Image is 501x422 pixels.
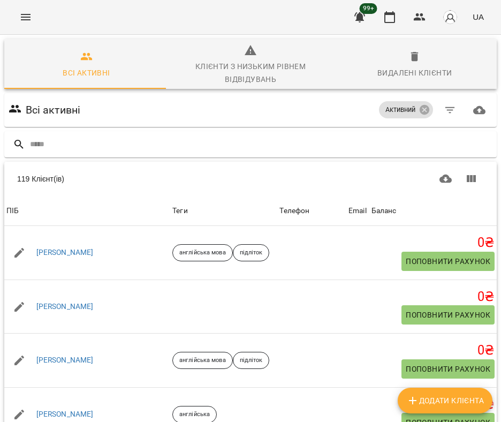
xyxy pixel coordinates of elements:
button: Додати клієнта [398,388,492,413]
div: Клієнти з низьким рівнем відвідувань [175,60,327,86]
a: [PERSON_NAME] [36,302,94,312]
button: Поповнити рахунок [401,305,495,325]
a: [PERSON_NAME] [36,409,94,420]
div: Видалені клієнти [377,66,452,79]
h5: 0 ₴ [371,342,495,359]
div: Sort [348,205,367,217]
p: англійська [179,410,210,419]
div: Email [348,205,367,217]
span: Поповнити рахунок [406,308,490,321]
a: [PERSON_NAME] [36,247,94,258]
div: англійська мова [172,244,233,261]
div: Sort [371,205,397,217]
p: підліток [240,356,263,365]
div: Table Toolbar [4,162,497,196]
button: Поповнити рахунок [401,252,495,271]
span: Телефон [279,205,344,217]
button: Завантажити CSV [433,166,459,192]
h5: 0 ₴ [371,289,495,305]
span: Додати клієнта [406,394,484,407]
a: [PERSON_NAME] [36,355,94,366]
p: англійська мова [179,248,226,258]
div: Баланс [371,205,397,217]
div: підліток [233,352,270,369]
p: англійська мова [179,356,226,365]
button: Показати колонки [458,166,484,192]
h5: 0 ₴ [371,235,495,251]
button: Поповнити рахунок [401,359,495,379]
span: Активний [379,105,422,115]
div: 119 Клієнт(ів) [17,169,248,189]
p: підліток [240,248,263,258]
h6: Всі активні [26,102,81,118]
div: ПІБ [6,205,19,217]
div: англійська мова [172,352,233,369]
div: Всі активні [63,66,110,79]
div: Sort [279,205,309,217]
button: UA [468,7,488,27]
div: Телефон [279,205,309,217]
button: Menu [13,4,39,30]
span: Баланс [371,205,495,217]
div: підліток [233,244,270,261]
span: 99+ [360,3,377,14]
span: UA [473,11,484,22]
div: Теги [172,205,275,217]
span: Поповнити рахунок [406,363,490,375]
h5: 0 ₴ [371,396,495,413]
img: avatar_s.png [443,10,458,25]
span: Поповнити рахунок [406,255,490,268]
div: Активний [379,101,433,118]
span: ПІБ [6,205,168,217]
